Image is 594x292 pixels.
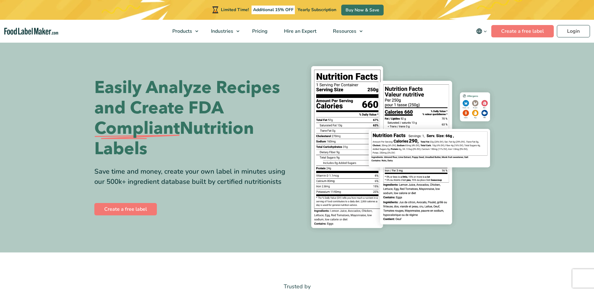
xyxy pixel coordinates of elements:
[244,20,274,43] a: Pricing
[491,25,554,37] a: Create a free label
[325,20,366,43] a: Resources
[282,28,317,35] span: Hire an Expert
[94,78,292,159] h1: Easily Analyze Recipes and Create FDA Nutrition Labels
[250,28,268,35] span: Pricing
[331,28,357,35] span: Resources
[276,20,323,43] a: Hire an Expert
[94,118,180,139] span: Compliant
[221,7,249,13] span: Limited Time!
[298,7,336,13] span: Yearly Subscription
[252,6,295,14] span: Additional 15% OFF
[203,20,243,43] a: Industries
[209,28,234,35] span: Industries
[170,28,193,35] span: Products
[94,282,500,291] p: Trusted by
[94,167,292,187] div: Save time and money, create your own label in minutes using our 500k+ ingredient database built b...
[341,5,384,15] a: Buy Now & Save
[557,25,590,37] a: Login
[94,203,157,215] a: Create a free label
[164,20,201,43] a: Products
